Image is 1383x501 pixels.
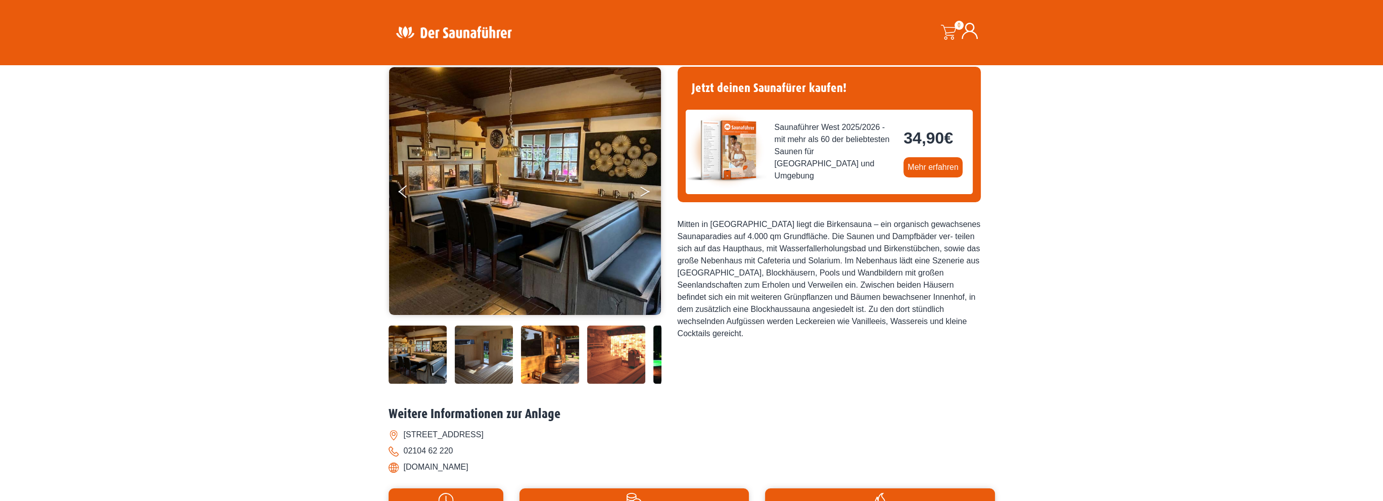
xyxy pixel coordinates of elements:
h2: Weitere Informationen zur Anlage [389,406,995,422]
bdi: 34,90 [903,129,953,147]
button: Next [639,181,664,206]
img: der-saunafuehrer-2025-west.jpg [686,110,767,191]
div: Mitten in [GEOGRAPHIC_DATA] liegt die Birkensauna – ein organisch gewachsenes Saunaparadies auf 4... [678,218,981,340]
span: 0 [955,21,964,30]
span: Saunaführer West 2025/2026 - mit mehr als 60 der beliebtesten Saunen für [GEOGRAPHIC_DATA] und Um... [775,121,896,182]
button: Previous [399,181,424,206]
li: [DOMAIN_NAME] [389,459,995,475]
a: Mehr erfahren [903,157,963,177]
span: € [944,129,953,147]
li: [STREET_ADDRESS] [389,427,995,443]
h4: Jetzt deinen Saunafürer kaufen! [686,75,973,102]
li: 02104 62 220 [389,443,995,459]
